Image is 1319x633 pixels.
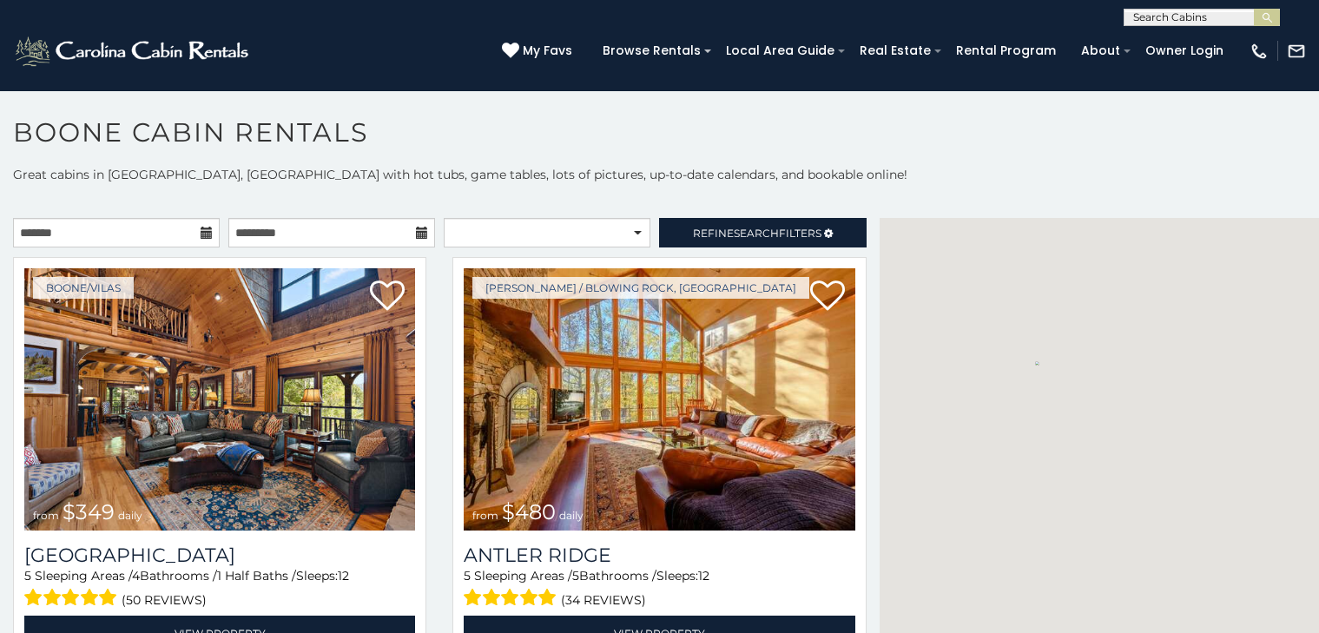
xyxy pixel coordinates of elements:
[659,218,866,247] a: RefineSearchFilters
[698,568,709,584] span: 12
[693,227,821,240] span: Refine Filters
[572,568,579,584] span: 5
[118,509,142,522] span: daily
[24,268,415,531] img: Diamond Creek Lodge
[1072,37,1129,64] a: About
[1137,37,1232,64] a: Owner Login
[472,277,809,299] a: [PERSON_NAME] / Blowing Rock, [GEOGRAPHIC_DATA]
[1287,42,1306,61] img: mail-regular-white.png
[502,499,556,524] span: $480
[370,279,405,315] a: Add to favorites
[1250,42,1269,61] img: phone-regular-white.png
[734,227,779,240] span: Search
[851,37,940,64] a: Real Estate
[523,42,572,60] span: My Favs
[33,509,59,522] span: from
[472,509,498,522] span: from
[717,37,843,64] a: Local Area Guide
[132,568,140,584] span: 4
[947,37,1065,64] a: Rental Program
[63,499,115,524] span: $349
[810,279,845,315] a: Add to favorites
[594,37,709,64] a: Browse Rentals
[464,567,854,611] div: Sleeping Areas / Bathrooms / Sleeps:
[561,589,646,611] span: (34 reviews)
[24,544,415,567] h3: Diamond Creek Lodge
[13,34,254,69] img: White-1-2.png
[464,268,854,531] a: Antler Ridge from $480 daily
[33,277,134,299] a: Boone/Vilas
[217,568,296,584] span: 1 Half Baths /
[338,568,349,584] span: 12
[24,567,415,611] div: Sleeping Areas / Bathrooms / Sleeps:
[24,544,415,567] a: [GEOGRAPHIC_DATA]
[559,509,584,522] span: daily
[464,544,854,567] a: Antler Ridge
[464,568,471,584] span: 5
[502,42,577,61] a: My Favs
[24,568,31,584] span: 5
[122,589,207,611] span: (50 reviews)
[24,268,415,531] a: Diamond Creek Lodge from $349 daily
[464,268,854,531] img: Antler Ridge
